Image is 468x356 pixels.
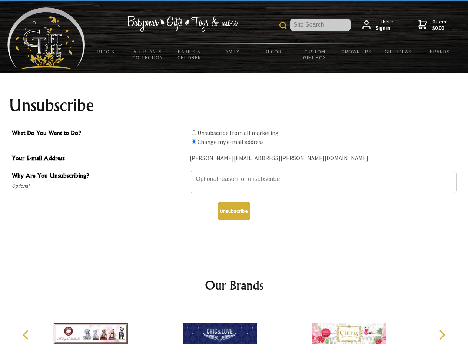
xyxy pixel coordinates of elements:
[9,96,459,114] h1: Unsubscribe
[12,128,186,139] span: What Do You Want to Do?
[19,327,35,343] button: Previous
[434,327,450,343] button: Next
[12,154,186,164] span: Your E-mail Address
[198,138,264,145] label: Change my e-mail address
[85,44,127,59] a: BLOGS
[190,153,457,164] div: [PERSON_NAME][EMAIL_ADDRESS][PERSON_NAME][DOMAIN_NAME]
[127,44,169,65] a: All Plants Collection
[335,44,377,59] a: Grown Ups
[190,171,457,193] textarea: Why Are You Unsubscribing?
[12,171,186,182] span: Why Are You Unsubscribing?
[279,22,287,29] img: product search
[210,44,252,59] a: Family
[12,182,186,191] span: Optional
[252,44,294,59] a: Decor
[432,25,449,32] strong: $0.00
[376,25,395,32] strong: Sign in
[7,7,85,69] img: Babyware - Gifts - Toys and more...
[15,276,454,294] h2: Our Brands
[192,139,196,144] input: What Do You Want to Do?
[169,44,210,65] a: Babies & Children
[362,19,395,32] a: Hi there,Sign in
[290,19,351,31] input: Site Search
[127,16,238,32] img: Babywear - Gifts - Toys & more
[218,202,250,220] button: Unsubscribe
[418,19,449,32] a: 0 items$0.00
[419,44,461,59] a: Brands
[432,18,449,32] span: 0 items
[198,129,279,136] label: Unsubscribe from all marketing
[192,130,196,135] input: What Do You Want to Do?
[376,19,395,32] span: Hi there,
[294,44,336,65] a: Custom Gift Box
[377,44,419,59] a: Gift Ideas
